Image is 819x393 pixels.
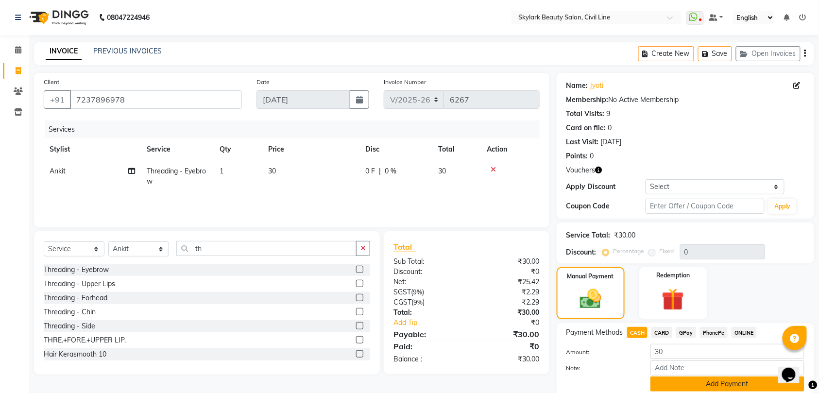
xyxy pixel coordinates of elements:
[566,201,646,211] div: Coupon Code
[559,364,643,373] label: Note:
[566,109,605,119] div: Total Visits:
[566,151,588,161] div: Points:
[107,4,150,31] b: 08047224946
[44,321,95,331] div: Threading - Side
[590,151,594,161] div: 0
[481,138,540,160] th: Action
[386,297,466,308] div: ( )
[220,167,223,175] span: 1
[655,286,691,313] img: _gift.svg
[608,123,612,133] div: 0
[650,360,804,376] input: Add Note
[638,46,694,61] button: Create New
[432,138,481,160] th: Total
[44,265,109,275] div: Threading - Eyebrow
[413,288,422,296] span: 9%
[379,166,381,176] span: |
[700,327,728,338] span: PhonePe
[698,46,732,61] button: Save
[566,247,597,257] div: Discount:
[147,167,206,186] span: Threading - Eyebrow
[466,341,546,352] div: ₹0
[614,230,636,240] div: ₹30.00
[386,277,466,287] div: Net:
[566,95,804,105] div: No Active Membership
[365,166,375,176] span: 0 F
[466,328,546,340] div: ₹30.00
[438,167,446,175] span: 30
[614,247,645,256] label: Percentage
[466,256,546,267] div: ₹30.00
[262,138,359,160] th: Price
[566,137,599,147] div: Last Visit:
[768,199,796,214] button: Apply
[44,349,106,359] div: Hair Kerasmooth 10
[46,43,82,60] a: INVOICE
[566,327,623,338] span: Payment Methods
[466,287,546,297] div: ₹2.29
[778,354,809,383] iframe: chat widget
[386,341,466,352] div: Paid:
[466,308,546,318] div: ₹30.00
[385,166,396,176] span: 0 %
[566,165,596,175] span: Vouchers
[393,288,411,296] span: SGST
[50,167,66,175] span: Ankit
[566,81,588,91] div: Name:
[566,95,609,105] div: Membership:
[386,256,466,267] div: Sub Total:
[176,241,357,256] input: Search or Scan
[386,328,466,340] div: Payable:
[386,287,466,297] div: ( )
[393,242,416,252] span: Total
[25,4,91,31] img: logo
[466,354,546,364] div: ₹30.00
[386,267,466,277] div: Discount:
[566,230,611,240] div: Service Total:
[386,308,466,318] div: Total:
[559,348,643,357] label: Amount:
[607,109,611,119] div: 9
[44,293,107,303] div: Threading - Forhead
[384,78,426,86] label: Invoice Number
[386,354,466,364] div: Balance :
[386,318,480,328] a: Add Tip
[44,138,141,160] th: Stylist
[44,90,71,109] button: +91
[413,298,423,306] span: 9%
[573,287,608,311] img: _cash.svg
[480,318,547,328] div: ₹0
[268,167,276,175] span: 30
[44,307,96,317] div: Threading - Chin
[214,138,262,160] th: Qty
[93,47,162,55] a: PREVIOUS INVOICES
[732,327,757,338] span: ONLINE
[45,120,547,138] div: Services
[567,272,614,281] label: Manual Payment
[660,247,674,256] label: Fixed
[601,137,622,147] div: [DATE]
[466,277,546,287] div: ₹25.42
[466,297,546,308] div: ₹2.29
[44,78,59,86] label: Client
[566,123,606,133] div: Card on file:
[466,267,546,277] div: ₹0
[646,199,765,214] input: Enter Offer / Coupon Code
[70,90,242,109] input: Search by Name/Mobile/Email/Code
[651,327,672,338] span: CARD
[44,335,126,345] div: THRE.+FORE.+UPPER LIP.
[44,279,115,289] div: Threading - Upper Lips
[676,327,696,338] span: GPay
[359,138,432,160] th: Disc
[393,298,411,307] span: CGST
[590,81,604,91] a: Jyoti
[566,182,646,192] div: Apply Discount
[656,271,690,280] label: Redemption
[141,138,214,160] th: Service
[650,376,804,392] button: Add Payment
[256,78,270,86] label: Date
[650,344,804,359] input: Amount
[627,327,648,338] span: CASH
[736,46,801,61] button: Open Invoices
